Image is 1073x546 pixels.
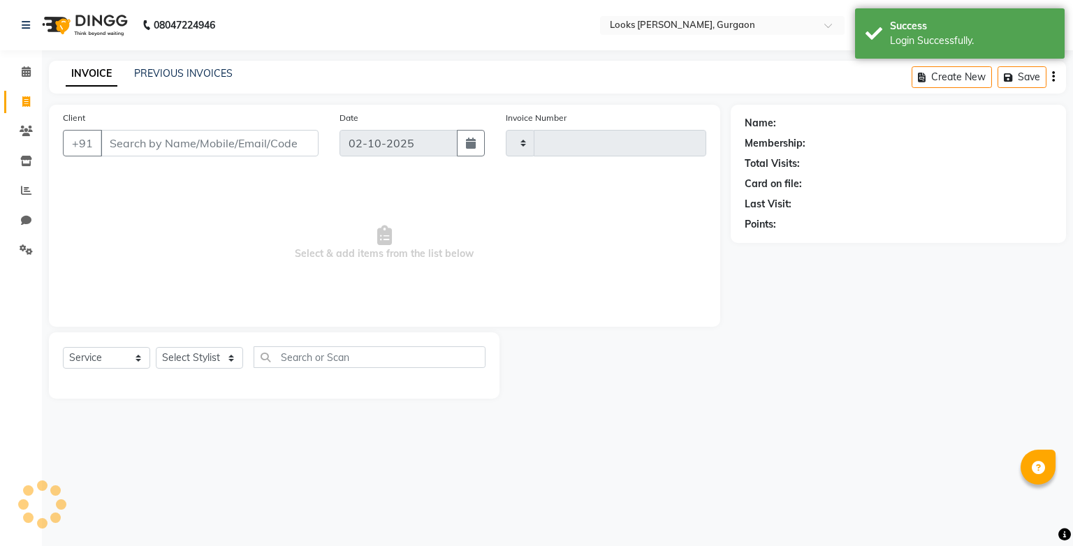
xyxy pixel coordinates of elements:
div: Total Visits: [745,156,800,171]
label: Client [63,112,85,124]
img: logo [36,6,131,45]
div: Success [890,19,1054,34]
input: Search by Name/Mobile/Email/Code [101,130,319,156]
button: +91 [63,130,102,156]
label: Date [340,112,358,124]
button: Save [998,66,1046,88]
label: Invoice Number [506,112,567,124]
div: Membership: [745,136,805,151]
b: 08047224946 [154,6,215,45]
div: Name: [745,116,776,131]
div: Card on file: [745,177,802,191]
input: Search or Scan [254,346,486,368]
a: PREVIOUS INVOICES [134,67,233,80]
div: Login Successfully. [890,34,1054,48]
button: Create New [912,66,992,88]
div: Last Visit: [745,197,791,212]
span: Select & add items from the list below [63,173,706,313]
div: Points: [745,217,776,232]
a: INVOICE [66,61,117,87]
